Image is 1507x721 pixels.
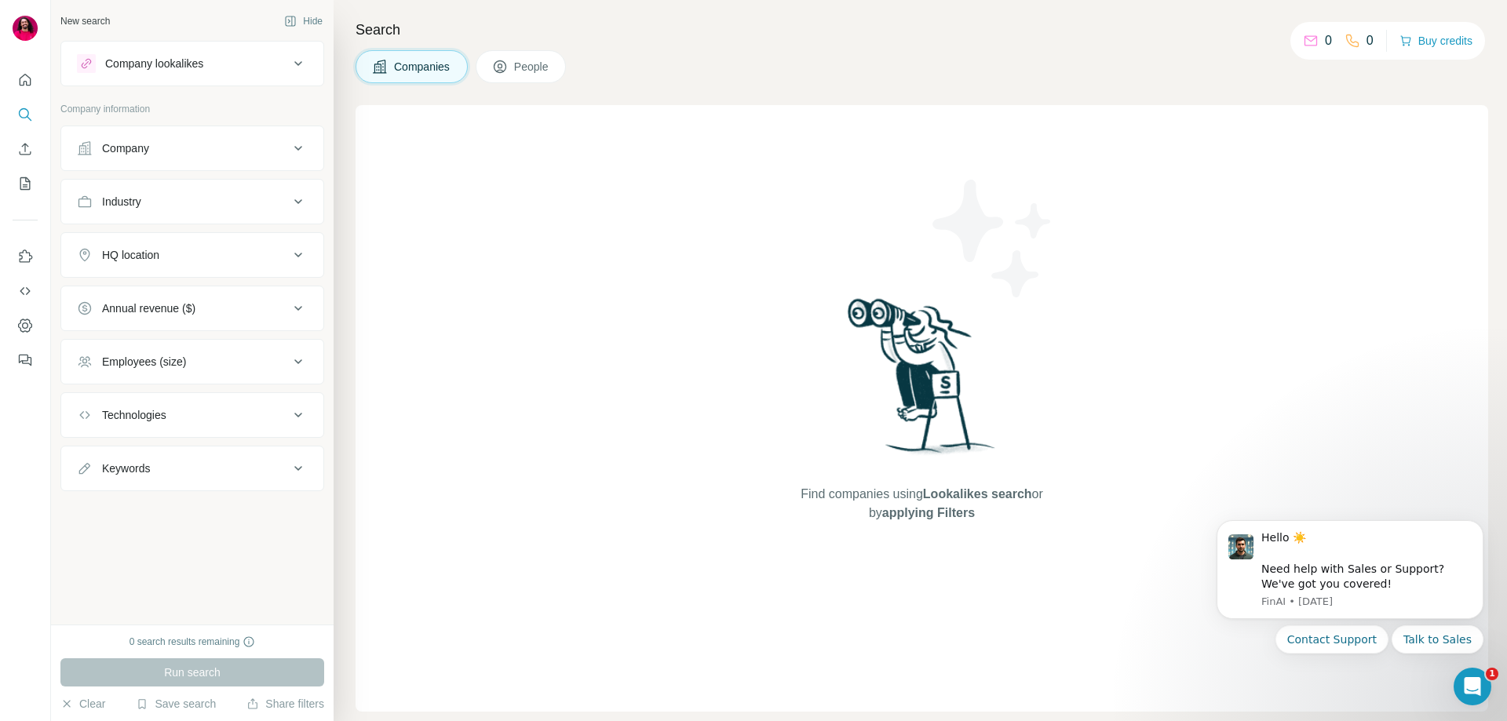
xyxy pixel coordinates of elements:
div: 0 search results remaining [130,635,256,649]
button: Search [13,100,38,129]
button: Dashboard [13,311,38,340]
button: Employees (size) [61,343,323,381]
span: Find companies using or by [796,485,1047,523]
p: 0 [1367,31,1374,50]
div: HQ location [102,247,159,263]
img: Avatar [13,16,38,41]
button: Industry [61,183,323,220]
div: Company [102,140,149,156]
button: Keywords [61,450,323,487]
button: Annual revenue ($) [61,289,323,327]
button: Hide [273,9,334,33]
div: Industry [102,194,141,209]
button: Feedback [13,346,38,374]
button: Company [61,129,323,167]
button: Use Surfe on LinkedIn [13,242,38,271]
div: Annual revenue ($) [102,300,195,316]
img: Surfe Illustration - Woman searching with binoculars [841,294,1004,469]
p: 0 [1325,31,1332,50]
button: Save search [136,696,216,712]
div: Keywords [102,461,150,476]
span: applying Filters [882,506,975,519]
button: My lists [13,169,38,198]
div: Employees (size) [102,354,186,370]
button: Buy credits [1399,30,1472,52]
button: Clear [60,696,105,712]
h4: Search [356,19,1488,41]
div: Technologies [102,407,166,423]
button: Company lookalikes [61,45,323,82]
button: Use Surfe API [13,277,38,305]
span: Companies [394,59,451,75]
button: Quick start [13,66,38,94]
div: New search [60,14,110,28]
span: People [514,59,550,75]
span: 1 [1486,668,1498,680]
button: HQ location [61,236,323,274]
img: Surfe Illustration - Stars [922,168,1064,309]
iframe: Intercom notifications message [1193,501,1507,713]
button: Share filters [246,696,324,712]
iframe: Intercom live chat [1454,668,1491,705]
button: Enrich CSV [13,135,38,163]
span: Lookalikes search [923,487,1032,501]
button: Technologies [61,396,323,434]
div: Company lookalikes [105,56,203,71]
p: Company information [60,102,324,116]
